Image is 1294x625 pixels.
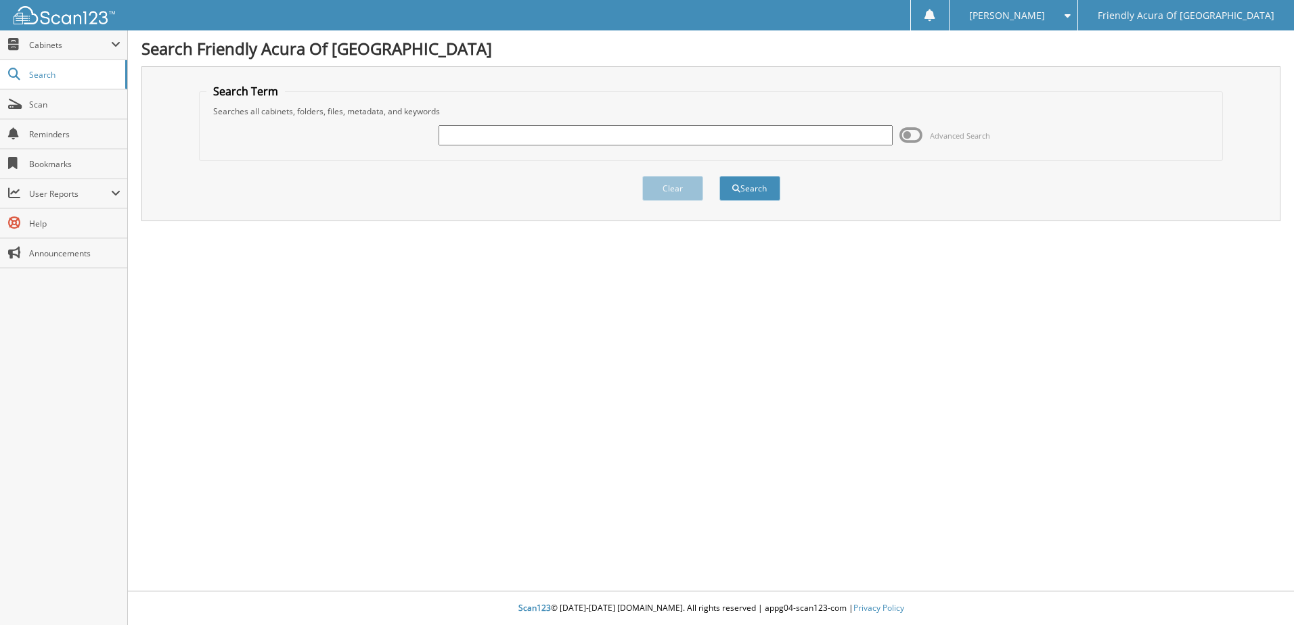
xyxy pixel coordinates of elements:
[29,129,120,140] span: Reminders
[29,248,120,259] span: Announcements
[1098,11,1274,20] span: Friendly Acura Of [GEOGRAPHIC_DATA]
[29,218,120,229] span: Help
[969,11,1045,20] span: [PERSON_NAME]
[206,106,1215,117] div: Searches all cabinets, folders, files, metadata, and keywords
[14,6,115,24] img: scan123-logo-white.svg
[206,84,285,99] legend: Search Term
[642,176,703,201] button: Clear
[29,99,120,110] span: Scan
[29,188,111,200] span: User Reports
[29,69,118,80] span: Search
[29,158,120,170] span: Bookmarks
[1226,560,1294,625] iframe: Chat Widget
[128,592,1294,625] div: © [DATE]-[DATE] [DOMAIN_NAME]. All rights reserved | appg04-scan123-com |
[518,602,551,614] span: Scan123
[930,131,990,141] span: Advanced Search
[719,176,780,201] button: Search
[141,37,1280,60] h1: Search Friendly Acura Of [GEOGRAPHIC_DATA]
[853,602,904,614] a: Privacy Policy
[29,39,111,51] span: Cabinets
